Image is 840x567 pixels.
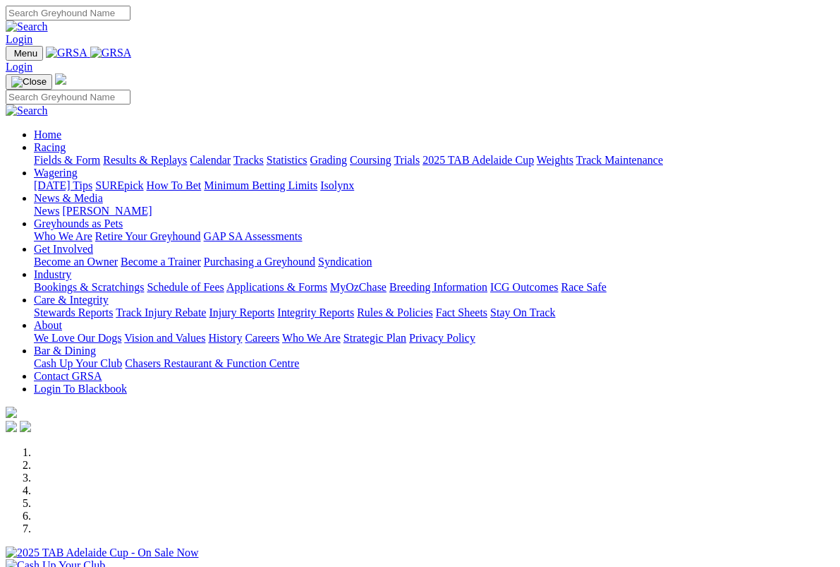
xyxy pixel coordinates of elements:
a: [DATE] Tips [34,179,92,191]
a: Coursing [350,154,391,166]
a: Fact Sheets [436,306,487,318]
a: Stewards Reports [34,306,113,318]
input: Search [6,6,130,20]
a: Who We Are [34,230,92,242]
a: News [34,205,59,217]
a: Chasers Restaurant & Function Centre [125,357,299,369]
a: Vision and Values [124,332,205,344]
button: Toggle navigation [6,46,43,61]
a: Results & Replays [103,154,187,166]
div: Greyhounds as Pets [34,230,834,243]
a: Login [6,61,32,73]
a: Injury Reports [209,306,274,318]
a: How To Bet [147,179,202,191]
a: Trials [394,154,420,166]
a: Become an Owner [34,256,118,268]
img: Search [6,105,48,117]
a: Login To Blackbook [34,383,127,395]
a: Careers [245,332,279,344]
a: Strategic Plan [343,332,406,344]
a: Integrity Reports [277,306,354,318]
div: Wagering [34,179,834,192]
a: News & Media [34,192,103,204]
a: Login [6,33,32,45]
a: Grading [310,154,347,166]
a: GAP SA Assessments [204,230,303,242]
img: 2025 TAB Adelaide Cup - On Sale Now [6,547,199,559]
a: Weights [537,154,573,166]
a: Care & Integrity [34,294,109,306]
a: Statistics [267,154,308,166]
img: Search [6,20,48,33]
a: Home [34,129,61,141]
a: Become a Trainer [121,256,201,268]
a: Schedule of Fees [147,281,224,293]
a: History [208,332,242,344]
button: Toggle navigation [6,74,52,90]
a: Bar & Dining [34,345,96,357]
a: Wagering [34,167,78,179]
a: Contact GRSA [34,370,102,382]
a: Isolynx [320,179,354,191]
a: Rules & Policies [357,306,433,318]
div: News & Media [34,205,834,217]
a: Industry [34,268,71,280]
a: Retire Your Greyhound [95,230,201,242]
a: We Love Our Dogs [34,332,121,344]
a: 2025 TAB Adelaide Cup [422,154,534,166]
a: Track Injury Rebate [116,306,206,318]
a: MyOzChase [330,281,386,293]
a: Bookings & Scratchings [34,281,144,293]
a: Minimum Betting Limits [204,179,317,191]
a: Fields & Form [34,154,100,166]
div: About [34,332,834,345]
a: Cash Up Your Club [34,357,122,369]
a: Greyhounds as Pets [34,217,123,229]
div: Industry [34,281,834,294]
input: Search [6,90,130,105]
img: logo-grsa-white.png [55,73,66,85]
a: Who We Are [282,332,341,344]
a: Racing [34,141,66,153]
img: Close [11,76,47,88]
a: ICG Outcomes [490,281,558,293]
a: Get Involved [34,243,93,255]
a: SUREpick [95,179,143,191]
a: Privacy Policy [409,332,475,344]
a: Breeding Information [389,281,487,293]
span: Menu [14,48,37,59]
div: Bar & Dining [34,357,834,370]
a: Purchasing a Greyhound [204,256,315,268]
div: Racing [34,154,834,167]
a: Syndication [318,256,372,268]
a: [PERSON_NAME] [62,205,152,217]
a: About [34,319,62,331]
img: GRSA [46,47,87,59]
div: Get Involved [34,256,834,268]
img: GRSA [90,47,132,59]
img: logo-grsa-white.png [6,407,17,418]
div: Care & Integrity [34,306,834,319]
a: Tracks [233,154,264,166]
img: twitter.svg [20,421,31,432]
a: Track Maintenance [576,154,663,166]
a: Race Safe [561,281,606,293]
img: facebook.svg [6,421,17,432]
a: Applications & Forms [226,281,327,293]
a: Calendar [190,154,231,166]
a: Stay On Track [490,306,555,318]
